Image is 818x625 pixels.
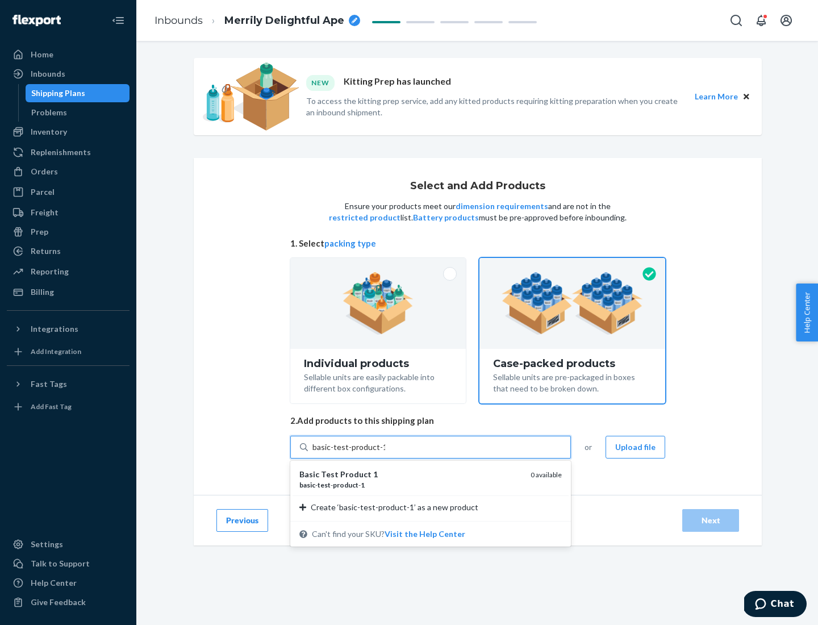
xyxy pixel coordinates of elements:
button: Open Search Box [725,9,748,32]
div: Add Fast Tag [31,402,72,411]
h1: Select and Add Products [410,181,545,192]
button: packing type [324,238,376,249]
a: Prep [7,223,130,241]
div: Inventory [31,126,67,137]
em: 1 [361,481,365,489]
span: Merrily Delightful Ape [224,14,344,28]
a: Replenishments [7,143,130,161]
div: Integrations [31,323,78,335]
p: Kitting Prep has launched [344,75,451,90]
div: Parcel [31,186,55,198]
span: 2. Add products to this shipping plan [290,415,665,427]
a: Reporting [7,262,130,281]
button: dimension requirements [456,201,548,212]
div: Case-packed products [493,358,652,369]
div: Next [692,515,729,526]
div: NEW [306,75,335,90]
a: Inventory [7,123,130,141]
button: Upload file [606,436,665,459]
div: Replenishments [31,147,91,158]
a: Help Center [7,574,130,592]
span: Create ‘basic-test-product-1’ as a new product [311,502,478,513]
div: Returns [31,245,61,257]
p: To access the kitting prep service, add any kitted products requiring kitting preparation when yo... [306,95,685,118]
span: Can't find your SKU? [312,528,465,540]
a: Freight [7,203,130,222]
button: Basic Test Product 1basic-test-product-10 availableCreate ‘basic-test-product-1’ as a new product... [385,528,465,540]
button: Close Navigation [107,9,130,32]
div: Help Center [31,577,77,589]
img: individual-pack.facf35554cb0f1810c75b2bd6df2d64e.png [343,272,414,335]
button: Talk to Support [7,555,130,573]
a: Orders [7,163,130,181]
em: 1 [373,469,378,479]
em: Basic [299,469,319,479]
p: Ensure your products meet our and are not in the list. must be pre-approved before inbounding. [328,201,628,223]
button: Integrations [7,320,130,338]
em: product [333,481,358,489]
div: Shipping Plans [31,88,85,99]
iframe: Opens a widget where you can chat to one of our agents [744,591,807,619]
em: basic [299,481,315,489]
div: Prep [31,226,48,238]
span: 1. Select [290,238,665,249]
div: Home [31,49,53,60]
span: 0 available [531,470,562,479]
a: Add Integration [7,343,130,361]
img: case-pack.59cecea509d18c883b923b81aeac6d0b.png [502,272,643,335]
em: Product [340,469,372,479]
div: Sellable units are pre-packaged in boxes that need to be broken down. [493,369,652,394]
em: test [318,481,331,489]
div: Talk to Support [31,558,90,569]
div: - - - [299,480,521,490]
div: Add Integration [31,347,81,356]
a: Inbounds [155,14,203,27]
img: Flexport logo [12,15,61,26]
button: Open account menu [775,9,798,32]
div: Orders [31,166,58,177]
a: Settings [7,535,130,553]
a: Add Fast Tag [7,398,130,416]
a: Shipping Plans [26,84,130,102]
a: Problems [26,103,130,122]
button: Battery products [413,212,479,223]
div: Inbounds [31,68,65,80]
div: Fast Tags [31,378,67,390]
a: Home [7,45,130,64]
a: Parcel [7,183,130,201]
div: Billing [31,286,54,298]
button: Learn More [695,90,738,103]
input: Basic Test Product 1basic-test-product-10 availableCreate ‘basic-test-product-1’ as a new product... [312,441,385,453]
a: Billing [7,283,130,301]
button: Help Center [796,284,818,341]
button: Previous [216,509,268,532]
button: Open notifications [750,9,773,32]
div: Reporting [31,266,69,277]
a: Returns [7,242,130,260]
button: Fast Tags [7,375,130,393]
em: Test [321,469,339,479]
button: Give Feedback [7,593,130,611]
div: Individual products [304,358,452,369]
button: Next [682,509,739,532]
div: Settings [31,539,63,550]
a: Inbounds [7,65,130,83]
button: restricted product [329,212,400,223]
span: or [585,441,592,453]
div: Sellable units are easily packable into different box configurations. [304,369,452,394]
ol: breadcrumbs [145,4,369,37]
div: Problems [31,107,67,118]
div: Give Feedback [31,597,86,608]
button: Close [740,90,753,103]
div: Freight [31,207,59,218]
